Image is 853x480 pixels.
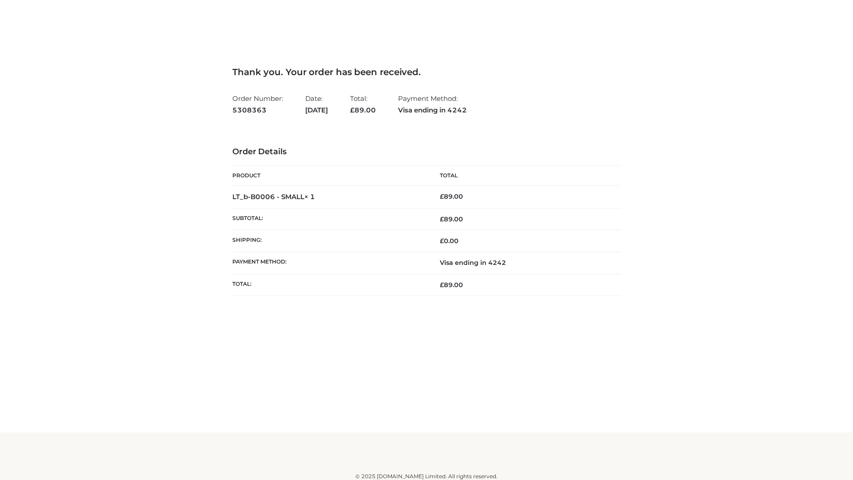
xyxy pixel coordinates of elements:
span: £ [440,237,444,245]
strong: 5308363 [232,104,283,116]
li: Payment Method: [398,91,467,118]
th: Product [232,166,426,186]
td: Visa ending in 4242 [426,252,621,274]
span: £ [440,281,444,289]
bdi: 89.00 [440,192,463,200]
th: Total: [232,274,426,296]
span: £ [440,215,444,223]
span: £ [350,106,355,114]
span: 89.00 [440,281,463,289]
th: Total [426,166,621,186]
th: Payment method: [232,252,426,274]
span: 89.00 [440,215,463,223]
strong: × 1 [304,192,315,201]
li: Total: [350,91,376,118]
strong: LT_b-B0006 - SMALL [232,192,315,201]
span: £ [440,192,444,200]
th: Shipping: [232,230,426,252]
h3: Thank you. Your order has been received. [232,67,621,77]
strong: Visa ending in 4242 [398,104,467,116]
li: Order Number: [232,91,283,118]
bdi: 0.00 [440,237,458,245]
span: 89.00 [350,106,376,114]
strong: [DATE] [305,104,328,116]
h3: Order Details [232,147,621,157]
li: Date: [305,91,328,118]
th: Subtotal: [232,208,426,230]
